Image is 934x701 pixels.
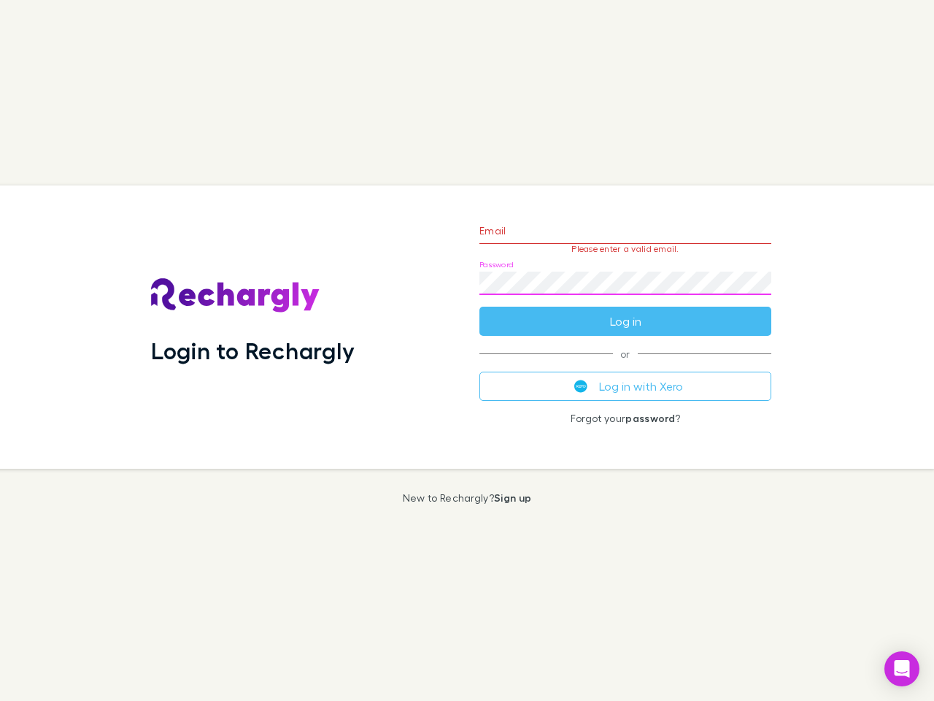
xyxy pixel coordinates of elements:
[479,413,771,424] p: Forgot your ?
[479,307,771,336] button: Log in
[403,492,532,504] p: New to Rechargly?
[479,259,514,270] label: Password
[884,651,919,686] div: Open Intercom Messenger
[574,380,587,393] img: Xero's logo
[625,412,675,424] a: password
[151,278,320,313] img: Rechargly's Logo
[479,372,771,401] button: Log in with Xero
[479,353,771,354] span: or
[494,491,531,504] a: Sign up
[151,337,355,364] h1: Login to Rechargly
[479,244,771,254] p: Please enter a valid email.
